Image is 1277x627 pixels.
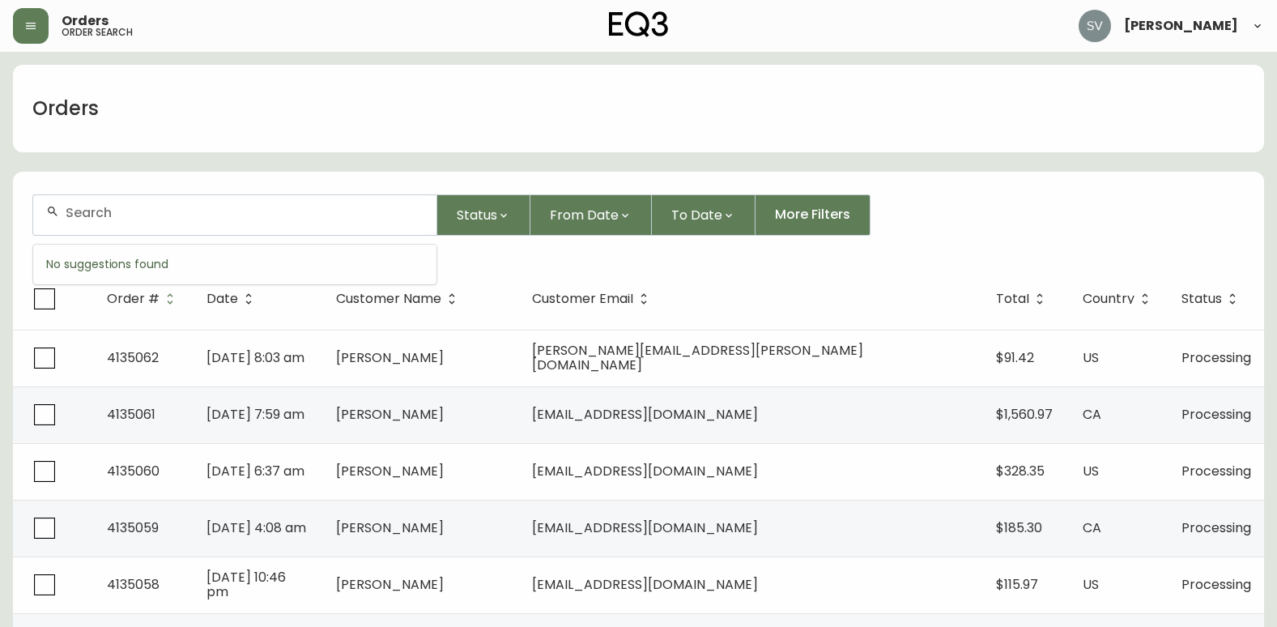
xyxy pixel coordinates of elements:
span: US [1083,462,1099,480]
input: Search [66,205,424,220]
span: US [1083,575,1099,594]
button: To Date [652,194,756,236]
span: [EMAIL_ADDRESS][DOMAIN_NAME] [532,405,758,424]
span: [PERSON_NAME] [336,348,444,367]
span: Country [1083,294,1134,304]
span: [DATE] 7:59 am [206,405,304,424]
span: 4135058 [107,575,160,594]
span: Total [996,292,1050,306]
span: Country [1083,292,1156,306]
button: More Filters [756,194,870,236]
span: Date [206,294,238,304]
span: [DATE] 8:03 am [206,348,304,367]
span: CA [1083,518,1101,537]
span: [PERSON_NAME] [336,462,444,480]
span: Processing [1181,462,1251,480]
h1: Orders [32,95,99,122]
span: To Date [671,205,722,225]
span: 4135060 [107,462,160,480]
span: Processing [1181,405,1251,424]
span: Customer Email [532,294,633,304]
img: logo [609,11,669,37]
span: Date [206,292,259,306]
span: More Filters [775,206,850,224]
span: $1,560.97 [996,405,1053,424]
span: Customer Email [532,292,654,306]
span: Customer Name [336,294,441,304]
span: [DATE] 10:46 pm [206,568,286,601]
span: $185.30 [996,518,1042,537]
span: 4135061 [107,405,155,424]
span: Order # [107,292,181,306]
span: [DATE] 6:37 am [206,462,304,480]
span: Status [1181,294,1222,304]
span: $91.42 [996,348,1034,367]
div: No suggestions found [33,245,436,284]
span: $115.97 [996,575,1038,594]
img: 0ef69294c49e88f033bcbeb13310b844 [1079,10,1111,42]
span: 4135062 [107,348,159,367]
span: US [1083,348,1099,367]
span: Order # [107,294,160,304]
span: 4135059 [107,518,159,537]
span: Orders [62,15,109,28]
span: CA [1083,405,1101,424]
span: Processing [1181,575,1251,594]
span: From Date [550,205,619,225]
span: [PERSON_NAME] [336,518,444,537]
button: Status [437,194,530,236]
span: [EMAIL_ADDRESS][DOMAIN_NAME] [532,518,758,537]
span: [PERSON_NAME] [336,575,444,594]
span: Customer Name [336,292,462,306]
span: [EMAIL_ADDRESS][DOMAIN_NAME] [532,575,758,594]
span: Status [1181,292,1243,306]
span: [PERSON_NAME][EMAIL_ADDRESS][PERSON_NAME][DOMAIN_NAME] [532,341,863,374]
span: [PERSON_NAME] [336,405,444,424]
span: Status [457,205,497,225]
span: $328.35 [996,462,1045,480]
span: [EMAIL_ADDRESS][DOMAIN_NAME] [532,462,758,480]
span: Processing [1181,518,1251,537]
span: Total [996,294,1029,304]
h5: order search [62,28,133,37]
span: Processing [1181,348,1251,367]
span: [DATE] 4:08 am [206,518,306,537]
span: [PERSON_NAME] [1124,19,1238,32]
button: From Date [530,194,652,236]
